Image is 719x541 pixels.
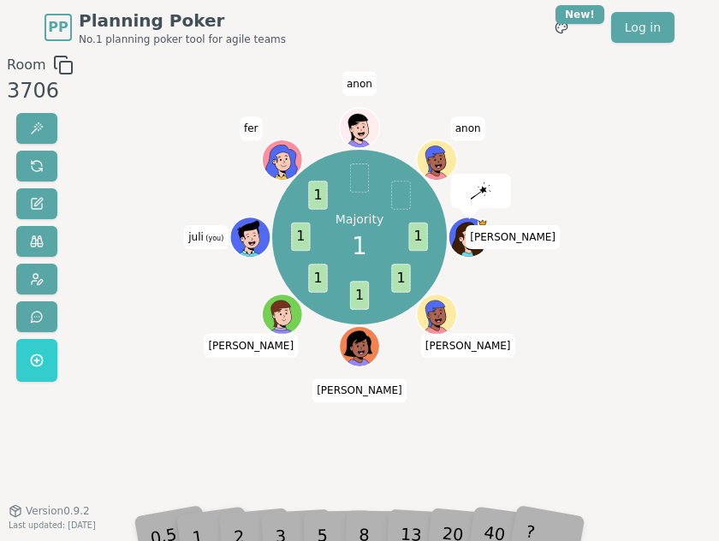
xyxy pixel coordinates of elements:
[308,265,327,293] span: 1
[7,55,46,75] span: Room
[184,225,228,249] span: Click to change your name
[9,520,96,530] span: Last updated: [DATE]
[16,113,57,144] button: Reveal votes
[471,182,491,199] img: reveal
[466,225,560,249] span: Click to change your name
[79,33,286,46] span: No.1 planning poker tool for agile teams
[240,116,263,140] span: Click to change your name
[16,226,57,257] button: Watch only
[408,223,427,251] span: 1
[556,5,604,24] div: New!
[350,282,369,310] span: 1
[308,181,327,210] span: 1
[45,9,286,46] a: PPPlanning PokerNo.1 planning poker tool for agile teams
[336,211,384,228] p: Majority
[26,504,90,518] span: Version 0.9.2
[231,218,269,256] button: Click to change your avatar
[421,333,515,357] span: Click to change your name
[291,223,310,251] span: 1
[391,265,410,293] span: 1
[9,504,90,518] button: Version0.9.2
[48,17,68,38] span: PP
[478,218,488,229] span: diana is the host
[312,378,407,402] span: Click to change your name
[79,9,286,33] span: Planning Poker
[16,151,57,181] button: Reset votes
[204,235,223,242] span: (you)
[16,188,57,219] button: Change name
[611,12,674,43] a: Log in
[546,12,577,43] button: New!
[16,301,57,332] button: Send feedback
[7,75,74,106] div: 3706
[204,333,298,357] span: Click to change your name
[16,339,57,382] button: Get a named room
[352,228,367,264] span: 1
[342,72,377,96] span: Click to change your name
[16,264,57,294] button: Change avatar
[451,116,485,140] span: Click to change your name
